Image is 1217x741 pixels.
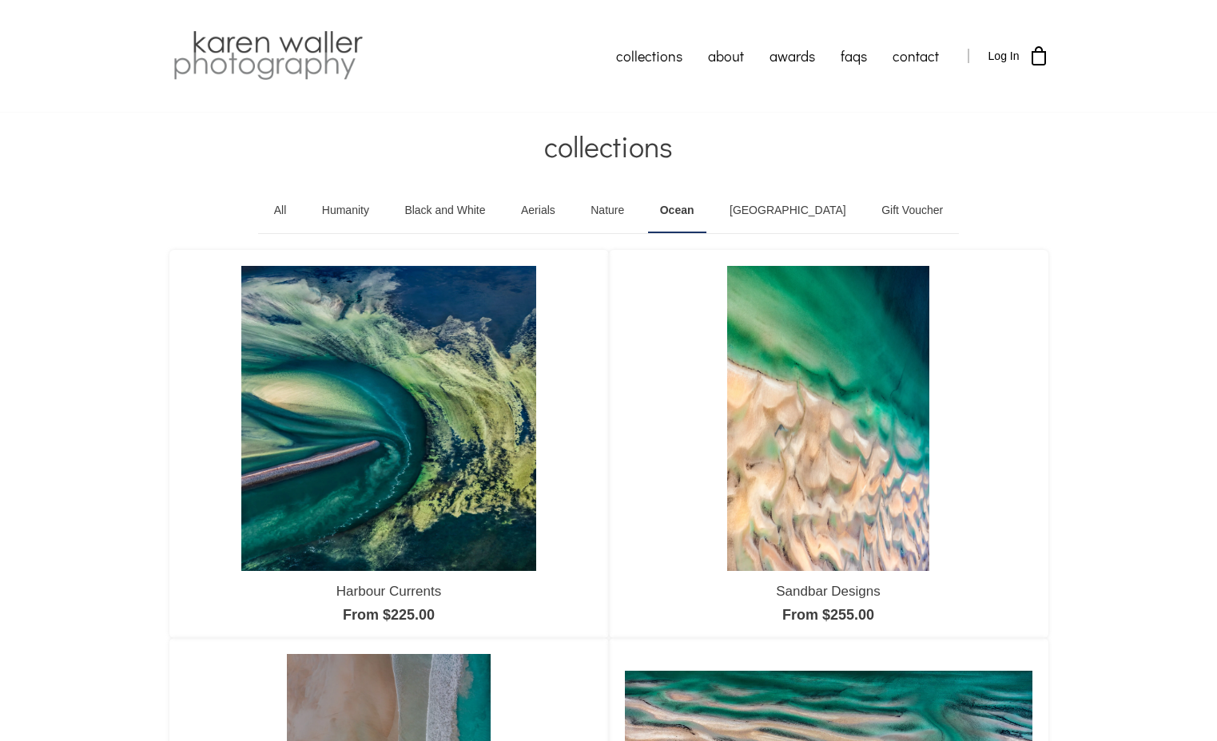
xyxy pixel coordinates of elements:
a: Ocean [648,188,706,233]
a: Humanity [310,188,381,233]
a: Sandbar Designs [776,584,880,599]
img: Harbour Currents [241,266,536,571]
a: collections [603,36,695,76]
a: contact [880,36,952,76]
a: All [262,188,299,233]
a: faqs [828,36,880,76]
a: Nature [579,188,636,233]
span: Log In [988,50,1020,62]
img: Karen Waller Photography [169,28,367,84]
a: [GEOGRAPHIC_DATA] [718,188,858,233]
a: Black and White [392,188,497,233]
a: From $255.00 [782,607,874,623]
a: Harbour Currents [336,584,441,599]
a: awards [757,36,828,76]
img: Sandbar Designs [727,266,930,571]
a: From $225.00 [343,607,435,623]
a: Aerials [509,188,567,233]
a: Gift Voucher [869,188,955,233]
a: about [695,36,757,76]
span: collections [544,127,673,165]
